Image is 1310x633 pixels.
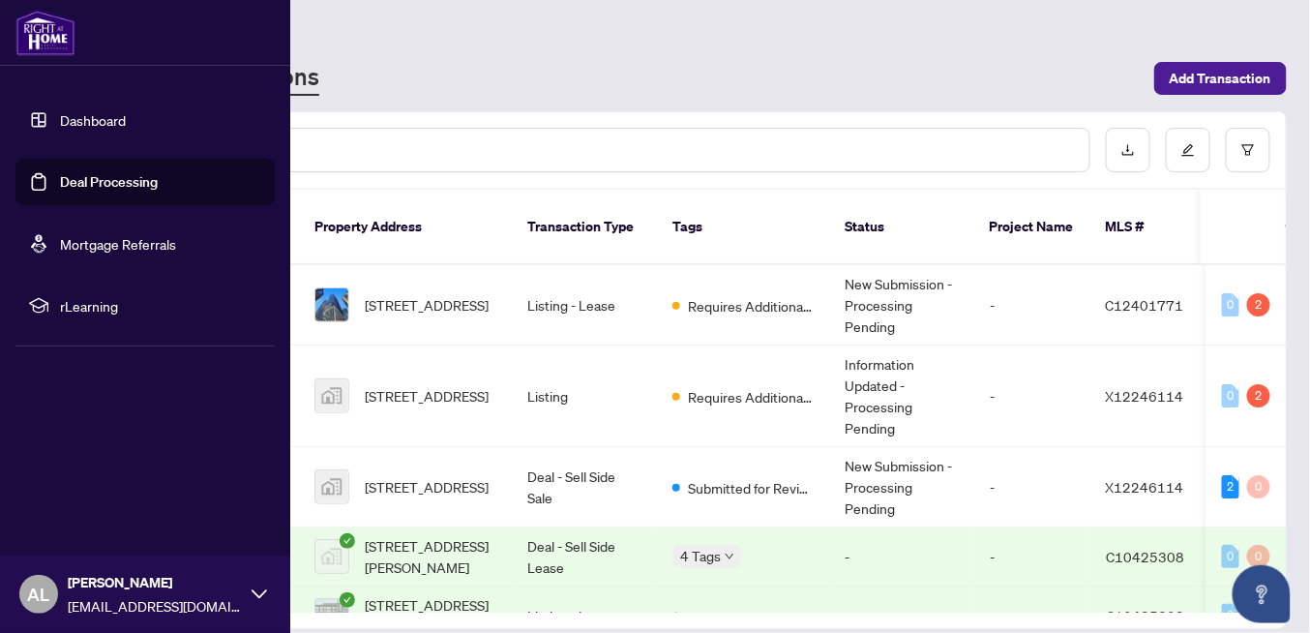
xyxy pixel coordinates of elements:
[974,190,1090,265] th: Project Name
[829,190,974,265] th: Status
[512,265,657,346] td: Listing - Lease
[1247,293,1270,316] div: 2
[1106,128,1150,172] button: download
[1106,607,1184,624] span: C10425308
[68,572,242,593] span: [PERSON_NAME]
[340,533,355,549] span: check-circle
[365,476,489,497] span: [STREET_ADDRESS]
[974,265,1090,346] td: -
[1241,143,1255,157] span: filter
[60,173,158,191] a: Deal Processing
[28,581,50,608] span: AL
[1226,128,1270,172] button: filter
[340,592,355,608] span: check-circle
[1106,478,1184,496] span: X12246114
[1170,63,1271,94] span: Add Transaction
[829,527,974,587] td: -
[1247,384,1270,407] div: 2
[1247,545,1270,568] div: 0
[365,535,496,578] span: [STREET_ADDRESS][PERSON_NAME]
[315,540,348,573] img: thumbnail-img
[512,447,657,527] td: Deal - Sell Side Sale
[974,527,1090,587] td: -
[365,385,489,407] span: [STREET_ADDRESS]
[1181,143,1195,157] span: edit
[1222,475,1239,498] div: 2
[15,10,75,56] img: logo
[688,477,814,498] span: Submitted for Review
[680,545,721,567] span: 4 Tags
[1154,62,1287,95] button: Add Transaction
[974,447,1090,527] td: -
[829,265,974,346] td: New Submission - Processing Pending
[1090,190,1206,265] th: MLS #
[688,295,814,316] span: Requires Additional Docs
[68,595,242,617] span: [EMAIL_ADDRESS][DOMAIN_NAME]
[1106,296,1184,314] span: C12401771
[1106,387,1184,405] span: X12246114
[688,386,814,407] span: Requires Additional Docs
[1247,475,1270,498] div: 0
[829,447,974,527] td: New Submission - Processing Pending
[1222,604,1239,627] div: 0
[1166,128,1210,172] button: edit
[60,295,261,316] span: rLearning
[512,527,657,587] td: Deal - Sell Side Lease
[725,552,734,561] span: down
[1222,384,1239,407] div: 0
[365,294,489,316] span: [STREET_ADDRESS]
[1233,565,1291,623] button: Open asap
[657,190,829,265] th: Tags
[315,470,348,503] img: thumbnail-img
[315,379,348,412] img: thumbnail-img
[1121,143,1135,157] span: download
[60,111,126,129] a: Dashboard
[60,235,176,253] a: Mortgage Referrals
[512,346,657,447] td: Listing
[688,606,748,627] span: Approved
[974,346,1090,447] td: -
[299,190,512,265] th: Property Address
[1222,545,1239,568] div: 0
[512,190,657,265] th: Transaction Type
[1106,548,1184,565] span: C10425308
[1222,293,1239,316] div: 0
[829,346,974,447] td: Information Updated - Processing Pending
[315,288,348,321] img: thumbnail-img
[315,599,348,632] img: thumbnail-img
